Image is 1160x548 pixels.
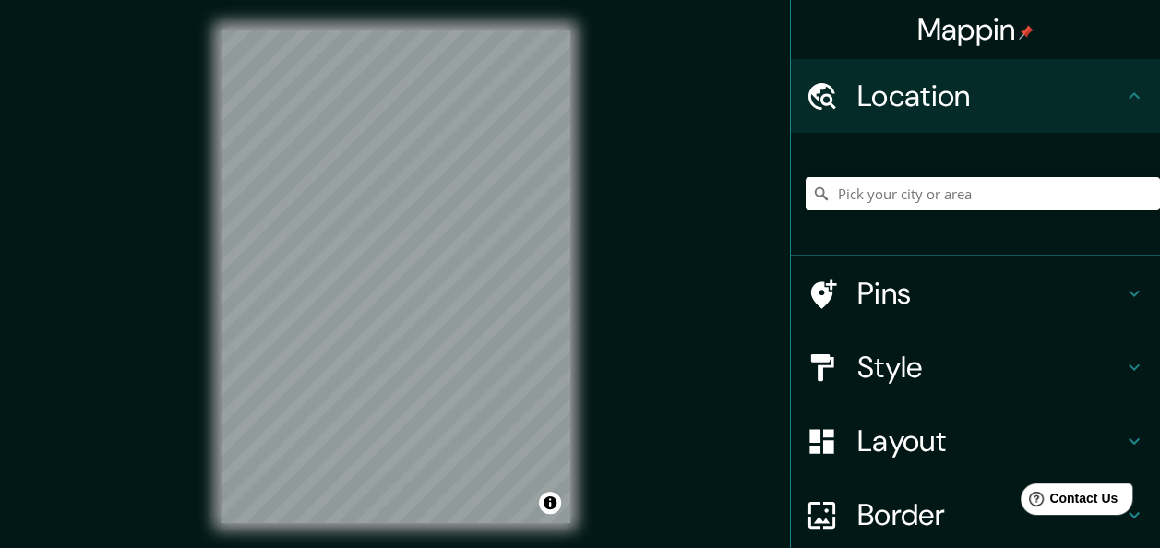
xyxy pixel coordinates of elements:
[996,476,1140,528] iframe: Help widget launcher
[791,256,1160,330] div: Pins
[791,404,1160,478] div: Layout
[857,77,1123,114] h4: Location
[1019,25,1034,40] img: pin-icon.png
[791,330,1160,404] div: Style
[857,349,1123,386] h4: Style
[539,492,561,514] button: Toggle attribution
[221,30,570,523] canvas: Map
[917,11,1034,48] h4: Mappin
[791,59,1160,133] div: Location
[857,275,1123,312] h4: Pins
[857,496,1123,533] h4: Border
[806,177,1160,210] input: Pick your city or area
[857,423,1123,459] h4: Layout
